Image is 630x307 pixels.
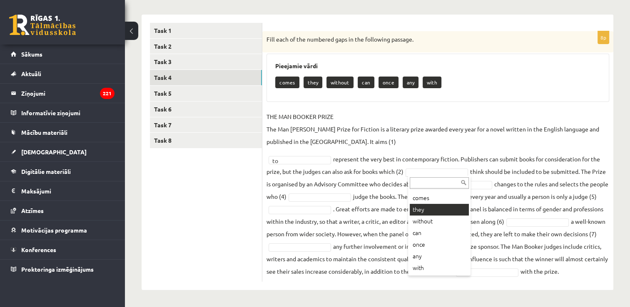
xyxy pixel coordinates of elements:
[410,250,469,262] div: any
[410,192,469,204] div: comes
[410,239,469,250] div: once
[410,215,469,227] div: without
[410,227,469,239] div: can
[410,204,469,215] div: they
[410,262,469,274] div: with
